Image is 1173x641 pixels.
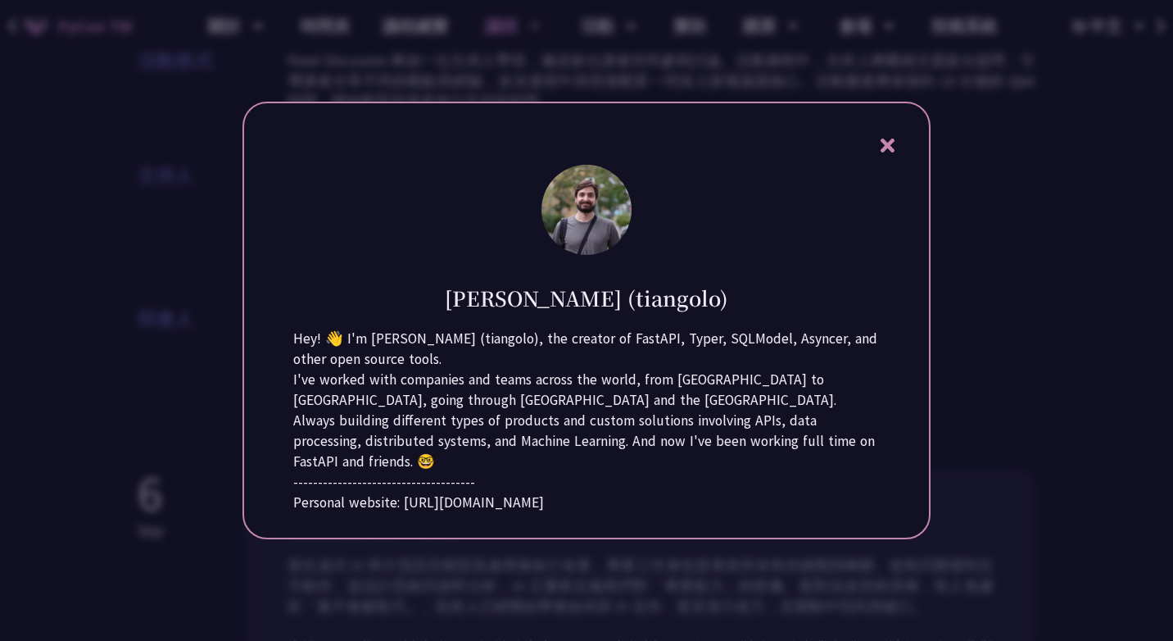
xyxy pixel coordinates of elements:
[293,370,880,472] div: I've worked with companies and teams across the world, from [GEOGRAPHIC_DATA] to [GEOGRAPHIC_DATA...
[293,493,880,513] div: Personal website: [URL][DOMAIN_NAME]
[293,472,880,493] div: -------------------------------------
[445,284,728,312] h1: [PERSON_NAME] (tiangolo)
[293,329,880,370] div: Hey! 👋 I'm [PERSON_NAME] (tiangolo), the creator of FastAPI, Typer, SQLModel, Asyncer, and other ...
[541,165,632,255] img: photo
